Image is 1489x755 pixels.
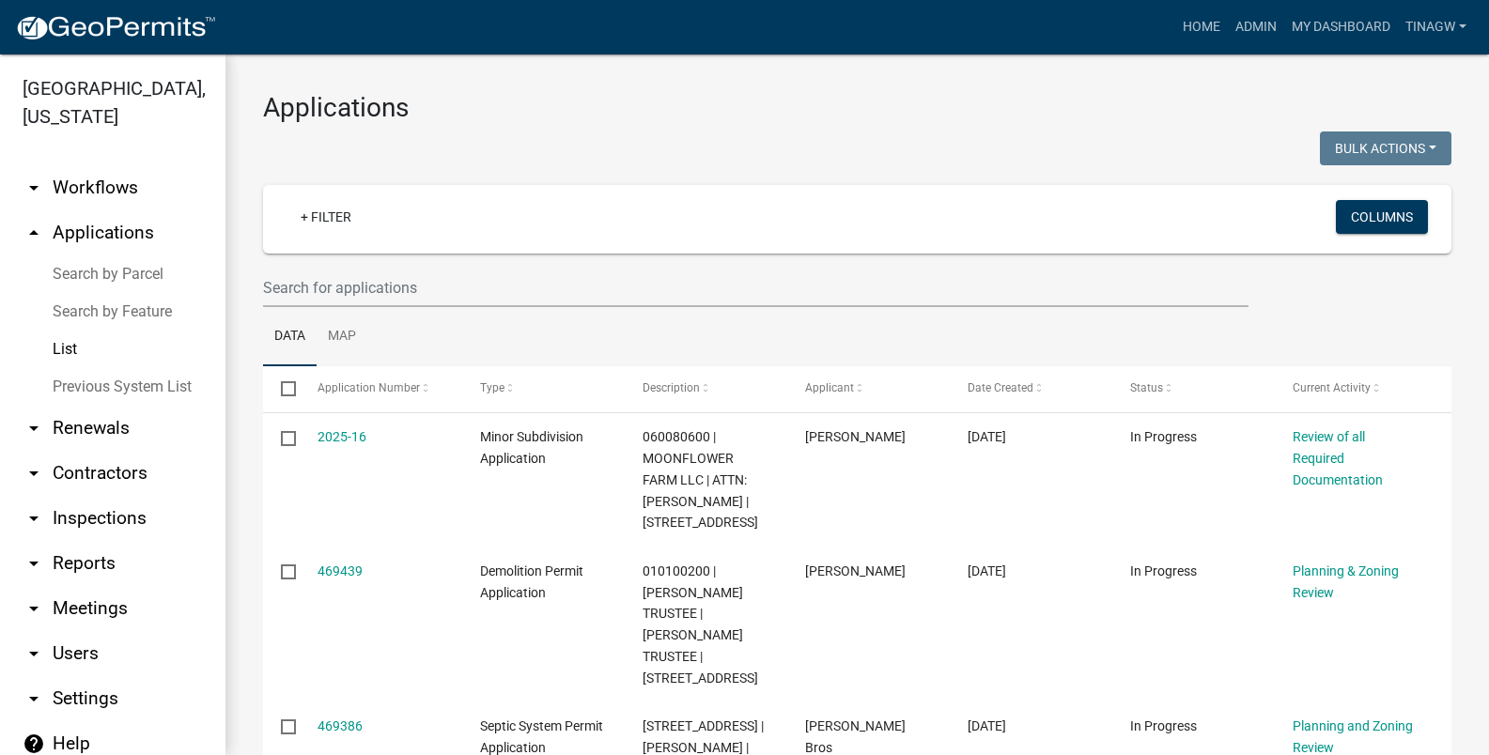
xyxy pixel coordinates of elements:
[263,269,1249,307] input: Search for applications
[23,687,45,710] i: arrow_drop_down
[805,563,906,578] span: Calvin Priem
[318,718,363,733] a: 469386
[1284,9,1398,45] a: My Dashboard
[1130,381,1163,394] span: Status
[318,381,420,394] span: Application Number
[968,381,1033,394] span: Date Created
[1228,9,1284,45] a: Admin
[1320,131,1451,165] button: Bulk Actions
[23,507,45,530] i: arrow_drop_down
[643,429,758,530] span: 060080600 | MOONFLOWER FARM LLC | ATTN: JOHANNA BERGER | 1938 425TH AVE
[23,222,45,244] i: arrow_drop_up
[318,429,366,444] a: 2025-16
[1336,200,1428,234] button: Columns
[1175,9,1228,45] a: Home
[461,366,624,411] datatable-header-cell: Type
[23,552,45,575] i: arrow_drop_down
[480,563,583,600] span: Demolition Permit Application
[1398,9,1474,45] a: TinaGW
[480,429,583,466] span: Minor Subdivision Application
[23,462,45,485] i: arrow_drop_down
[263,92,1451,124] h3: Applications
[643,563,758,686] span: 010100200 | CALVIN K PRIEM TRUSTEE | KAREN M PRIEM TRUSTEE | 3635 360TH AVE
[23,417,45,439] i: arrow_drop_down
[263,366,299,411] datatable-header-cell: Select
[1275,366,1437,411] datatable-header-cell: Current Activity
[968,718,1006,733] span: 08/26/2025
[23,732,45,755] i: help
[480,381,504,394] span: Type
[1130,718,1197,733] span: In Progress
[805,381,854,394] span: Applicant
[299,366,461,411] datatable-header-cell: Application Number
[787,366,950,411] datatable-header-cell: Applicant
[805,429,906,444] span: James Yarosh
[968,563,1006,578] span: 08/26/2025
[23,642,45,665] i: arrow_drop_down
[23,597,45,620] i: arrow_drop_down
[1293,718,1413,755] a: Planning and Zoning Review
[1293,381,1371,394] span: Current Activity
[968,429,1006,444] span: 08/26/2025
[625,366,787,411] datatable-header-cell: Description
[1130,563,1197,578] span: In Progress
[1112,366,1275,411] datatable-header-cell: Status
[317,307,367,367] a: Map
[643,381,700,394] span: Description
[1293,429,1383,487] a: Review of all Required Documentation
[286,200,366,234] a: + Filter
[318,563,363,578] a: 469439
[263,307,317,367] a: Data
[805,718,906,755] span: James Bros
[1130,429,1197,444] span: In Progress
[1293,563,1399,600] a: Planning & Zoning Review
[950,366,1112,411] datatable-header-cell: Date Created
[480,718,603,755] span: Septic System Permit Application
[23,177,45,199] i: arrow_drop_down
